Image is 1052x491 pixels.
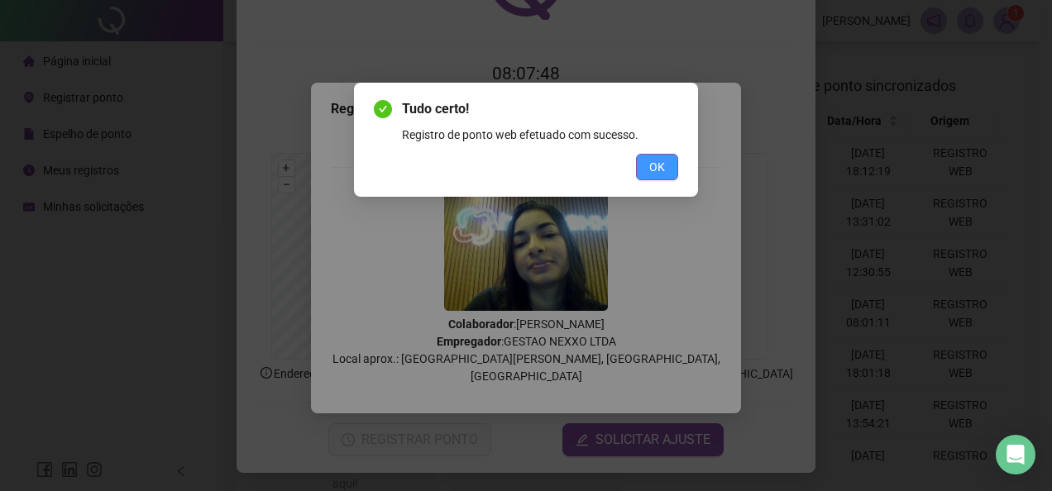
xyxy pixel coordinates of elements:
span: OK [649,158,665,176]
span: check-circle [374,100,392,118]
div: Open Intercom Messenger [996,435,1035,474]
span: Tudo certo! [402,99,678,119]
div: Registro de ponto web efetuado com sucesso. [402,126,678,144]
button: OK [636,154,678,180]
